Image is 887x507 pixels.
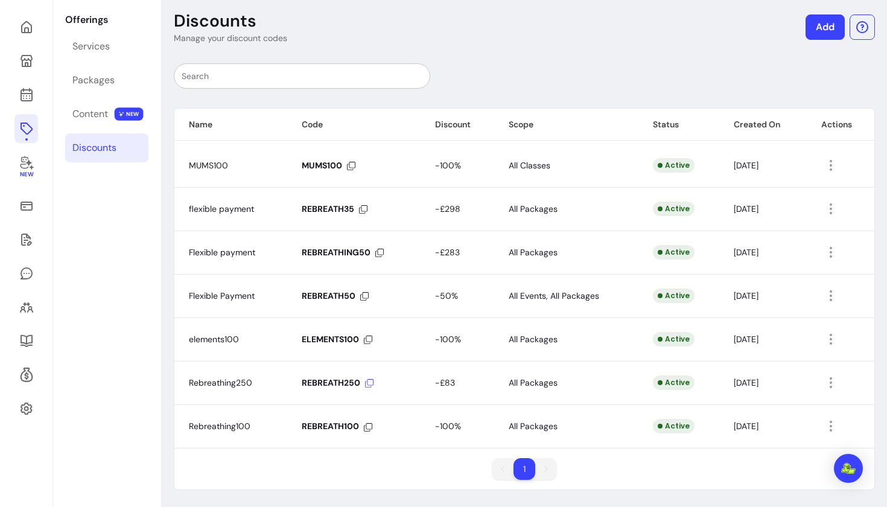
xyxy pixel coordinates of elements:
a: Clients [14,293,38,322]
div: Content [72,107,108,121]
div: Open Intercom Messenger [834,454,863,483]
div: Services [72,39,110,54]
span: -100% [435,160,461,171]
span: MUMS100 [189,160,228,171]
a: Add [806,14,845,40]
div: Active [653,419,695,433]
div: Active [653,289,695,303]
span: [DATE] [734,334,758,345]
span: elements100 [189,334,239,345]
a: Waivers [14,225,38,254]
th: Scope [494,109,638,141]
a: Services [65,32,148,61]
div: Click to copy [302,334,372,345]
span: Rebreathing250 [189,377,252,388]
div: Click to copy [302,377,374,388]
span: All Events, All Packages [509,290,599,301]
a: New [14,148,38,187]
span: -50% [435,290,458,301]
div: Click to copy [302,203,367,214]
span: New [19,171,33,179]
a: Calendar [14,80,38,109]
div: Active [653,158,695,173]
div: Click to copy [302,247,384,258]
a: Content NEW [65,100,148,129]
span: All Packages [509,203,558,214]
a: Settings [14,394,38,423]
span: -100% [435,421,461,432]
a: My Page [14,46,38,75]
a: Resources [14,327,38,356]
span: [DATE] [734,290,758,301]
th: Actions [807,109,874,141]
th: Discount [421,109,494,141]
div: Active [653,332,695,346]
li: pagination item 1 active [513,458,535,480]
a: Home [14,13,38,42]
span: All Packages [509,247,558,258]
span: [DATE] [734,247,758,258]
th: Code [287,109,421,141]
span: All Packages [509,334,558,345]
p: Offerings [65,13,148,27]
span: All Classes [509,160,550,171]
span: [DATE] [734,421,758,432]
span: Flexible Payment [189,290,255,301]
div: Click to copy [302,160,355,171]
a: Sales [14,191,38,220]
th: Status [638,109,720,141]
span: Rebreathing100 [189,421,250,432]
span: All Packages [509,377,558,388]
a: Discounts [65,133,148,162]
div: Click to copy [302,290,369,301]
div: Active [653,375,695,390]
p: Manage your discount codes [174,32,287,44]
span: Flexible payment [189,247,255,258]
span: All Packages [509,421,558,432]
a: Offerings [14,114,38,143]
span: [DATE] [734,203,758,214]
th: Created On [719,109,807,141]
p: Discounts [174,10,256,32]
span: NEW [115,107,144,121]
div: Active [653,245,695,260]
th: Name [174,109,287,141]
input: Search [182,70,422,82]
span: [DATE] [734,160,758,171]
span: -£283 [435,247,460,258]
nav: pagination navigation [486,452,563,486]
span: -100% [435,334,461,345]
span: [DATE] [734,377,758,388]
a: My Messages [14,259,38,288]
a: Refer & Earn [14,360,38,389]
div: Packages [72,73,115,88]
div: Active [653,202,695,216]
span: -£83 [435,377,455,388]
div: Discounts [72,141,116,155]
div: Click to copy [302,421,372,432]
span: flexible payment [189,203,254,214]
a: Packages [65,66,148,95]
span: -£298 [435,203,460,214]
